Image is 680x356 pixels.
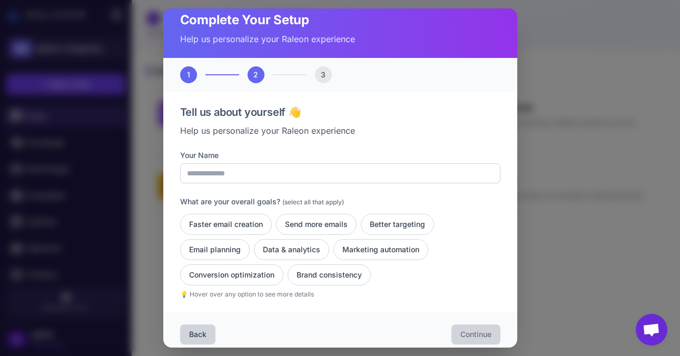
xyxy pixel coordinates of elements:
[180,290,500,299] p: 💡 Hover over any option to see more details
[361,214,434,235] button: Better targeting
[451,324,500,344] button: Continue
[248,66,264,83] div: 2
[636,314,667,345] div: Open chat
[282,198,344,206] span: (select all that apply)
[180,66,197,83] div: 1
[180,33,500,45] p: Help us personalize your Raleon experience
[180,239,250,260] button: Email planning
[180,150,500,161] label: Your Name
[315,66,332,83] div: 3
[288,264,371,285] button: Brand consistency
[180,124,500,137] p: Help us personalize your Raleon experience
[180,104,500,120] h3: Tell us about yourself 👋
[180,214,272,235] button: Faster email creation
[180,197,280,206] span: What are your overall goals?
[180,324,215,344] button: Back
[180,264,283,285] button: Conversion optimization
[180,12,500,28] h2: Complete Your Setup
[254,239,329,260] button: Data & analytics
[333,239,428,260] button: Marketing automation
[460,329,491,340] span: Continue
[276,214,357,235] button: Send more emails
